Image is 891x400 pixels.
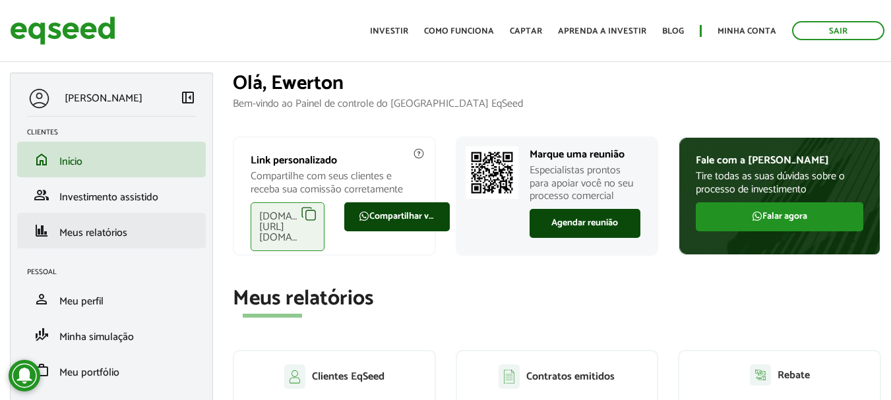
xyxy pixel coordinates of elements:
li: Meus relatórios [17,213,206,248]
span: Meu perfil [59,293,104,310]
div: [DOMAIN_NAME][URL][DOMAIN_NAME] [251,202,324,251]
span: person [34,291,49,307]
li: Investimento assistido [17,177,206,213]
span: Início [59,153,82,171]
p: Link personalizado [251,154,418,167]
p: [PERSON_NAME] [65,92,142,105]
h2: Clientes [27,129,206,136]
p: Especialistas prontos para apoiar você no seu processo comercial [530,164,641,202]
a: Aprenda a investir [558,27,646,36]
a: Captar [510,27,542,36]
span: group [34,187,49,203]
span: left_panel_close [180,90,196,105]
span: finance_mode [34,327,49,343]
a: Blog [662,27,684,36]
img: FaWhatsapp.svg [752,211,762,221]
span: Investimento assistido [59,188,158,206]
a: Sair [792,21,884,40]
a: homeInício [27,152,196,167]
a: workMeu portfólio [27,362,196,378]
a: Minha conta [718,27,776,36]
p: Marque uma reunião [530,148,641,161]
p: Compartilhe com seus clientes e receba sua comissão corretamente [251,170,418,195]
span: work [34,362,49,378]
a: Investir [370,27,408,36]
p: Bem-vindo ao Painel de controle do [GEOGRAPHIC_DATA] EqSeed [233,98,881,110]
img: Marcar reunião com consultor [466,146,518,199]
p: Clientes EqSeed [312,370,384,383]
a: Compartilhar via WhatsApp [344,202,450,231]
h2: Meus relatórios [233,287,881,310]
li: Minha simulação [17,317,206,353]
h1: Olá, Ewerton [233,72,881,94]
span: Meu portfólio [59,364,119,382]
img: agent-meulink-info2.svg [413,148,425,159]
p: Fale com a [PERSON_NAME] [696,154,863,167]
li: Meu perfil [17,281,206,317]
p: Rebate [778,369,810,382]
span: Minha simulação [59,328,134,346]
a: financeMeus relatórios [27,223,196,239]
p: Tire todas as suas dúvidas sobre o processo de investimento [696,170,863,195]
img: EqSeed [10,13,115,48]
a: Colapsar menu [180,90,196,108]
a: Como funciona [424,27,494,36]
a: personMeu perfil [27,291,196,307]
a: Agendar reunião [530,209,641,238]
span: Meus relatórios [59,224,127,242]
span: finance [34,223,49,239]
a: Falar agora [696,202,863,231]
a: finance_modeMinha simulação [27,327,196,343]
span: home [34,152,49,167]
img: agent-contratos.svg [499,364,520,389]
img: agent-relatorio.svg [750,364,771,386]
a: groupInvestimento assistido [27,187,196,203]
p: Contratos emitidos [526,370,615,383]
li: Início [17,142,206,177]
li: Meu portfólio [17,353,206,388]
h2: Pessoal [27,268,206,276]
img: agent-clientes.svg [284,364,305,388]
img: FaWhatsapp.svg [359,211,369,221]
